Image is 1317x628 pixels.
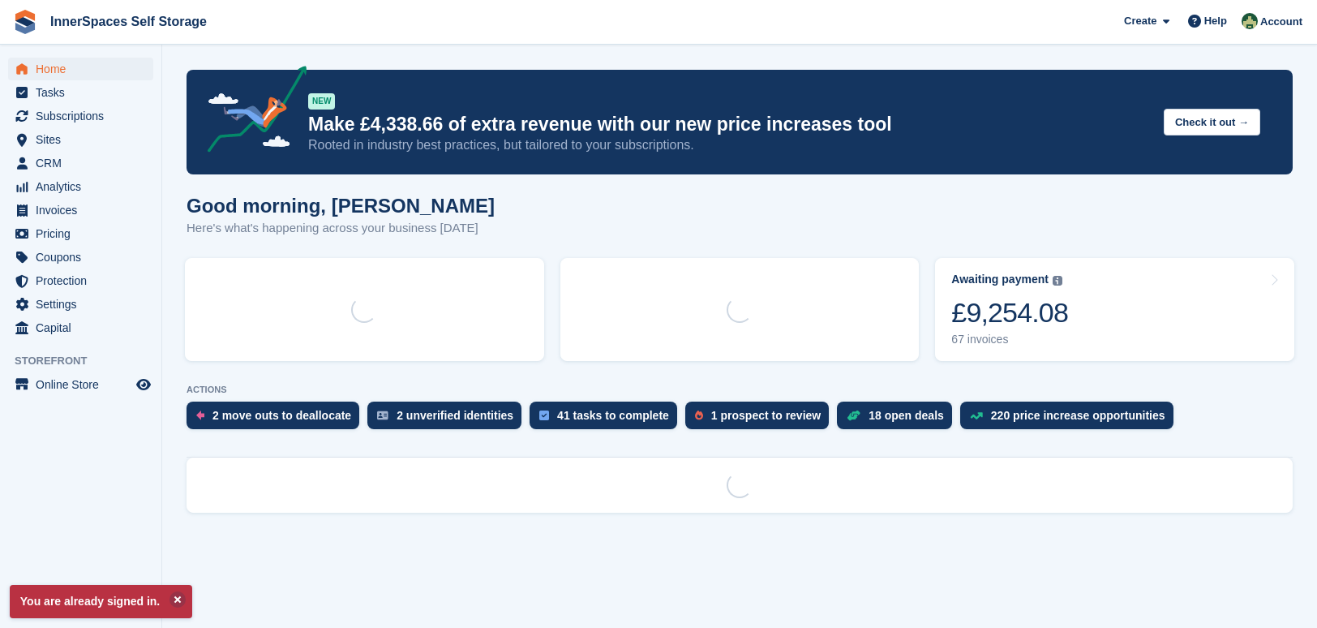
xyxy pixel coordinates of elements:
[134,375,153,394] a: Preview store
[8,152,153,174] a: menu
[187,195,495,217] h1: Good morning, [PERSON_NAME]
[36,175,133,198] span: Analytics
[711,409,821,422] div: 1 prospect to review
[397,409,513,422] div: 2 unverified identities
[8,58,153,80] a: menu
[187,385,1293,395] p: ACTIONS
[36,222,133,245] span: Pricing
[36,128,133,151] span: Sites
[695,411,703,420] img: prospect-51fa495bee0391a8d652442698ab0144808aea92771e9ea1ae160a38d050c398.svg
[212,409,351,422] div: 2 move outs to deallocate
[36,152,133,174] span: CRM
[847,410,860,421] img: deal-1b604bf984904fb50ccaf53a9ad4b4a5d6e5aea283cecdc64d6e3604feb123c2.svg
[951,296,1068,329] div: £9,254.08
[8,293,153,316] a: menu
[36,269,133,292] span: Protection
[539,411,549,420] img: task-75834270c22a3079a89374b754ae025e5fb1db73e45f91037f5363f120a921f8.svg
[951,333,1068,346] div: 67 invoices
[8,128,153,151] a: menu
[367,402,530,437] a: 2 unverified identities
[377,411,388,420] img: verify_identity-adf6edd0f0f0b5bbfe63781bf79b02c33cf7c696d77639b501bdc392416b5a36.svg
[36,293,133,316] span: Settings
[951,273,1049,286] div: Awaiting payment
[8,81,153,104] a: menu
[196,411,204,420] img: move_outs_to_deallocate_icon-f764333ba52eb49d3ac5e1228854f67142a1ed5810a6f6cc68b1a99e826820c5.svg
[36,105,133,127] span: Subscriptions
[8,316,153,339] a: menu
[36,246,133,269] span: Coupons
[1204,13,1227,29] span: Help
[8,199,153,222] a: menu
[308,136,1151,154] p: Rooted in industry best practices, but tailored to your subscriptions.
[36,58,133,80] span: Home
[8,222,153,245] a: menu
[8,269,153,292] a: menu
[194,66,307,158] img: price-adjustments-announcement-icon-8257ccfd72463d97f412b2fc003d46551f7dbcb40ab6d574587a9cd5c0d94...
[308,93,335,110] div: NEW
[960,402,1182,437] a: 220 price increase opportunities
[1164,109,1260,135] button: Check it out →
[1124,13,1156,29] span: Create
[36,199,133,222] span: Invoices
[8,246,153,269] a: menu
[36,373,133,396] span: Online Store
[8,105,153,127] a: menu
[308,113,1151,136] p: Make £4,338.66 of extra revenue with our new price increases tool
[13,10,37,34] img: stora-icon-8386f47178a22dfd0bd8f6a31ec36ba5ce8667c1dd55bd0f319d3a0aa187defe.svg
[935,258,1294,361] a: Awaiting payment £9,254.08 67 invoices
[869,409,944,422] div: 18 open deals
[1260,14,1302,30] span: Account
[557,409,669,422] div: 41 tasks to complete
[36,316,133,339] span: Capital
[15,353,161,369] span: Storefront
[44,8,213,35] a: InnerSpaces Self Storage
[36,81,133,104] span: Tasks
[837,402,960,437] a: 18 open deals
[8,175,153,198] a: menu
[970,412,983,419] img: price_increase_opportunities-93ffe204e8149a01c8c9dc8f82e8f89637d9d84a8eef4429ea346261dce0b2c0.svg
[8,373,153,396] a: menu
[1242,13,1258,29] img: Paula Amey
[187,219,495,238] p: Here's what's happening across your business [DATE]
[685,402,837,437] a: 1 prospect to review
[187,402,367,437] a: 2 move outs to deallocate
[991,409,1165,422] div: 220 price increase opportunities
[10,585,192,618] p: You are already signed in.
[1053,276,1062,286] img: icon-info-grey-7440780725fd019a000dd9b08b2336e03edf1995a4989e88bcd33f0948082b44.svg
[530,402,685,437] a: 41 tasks to complete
